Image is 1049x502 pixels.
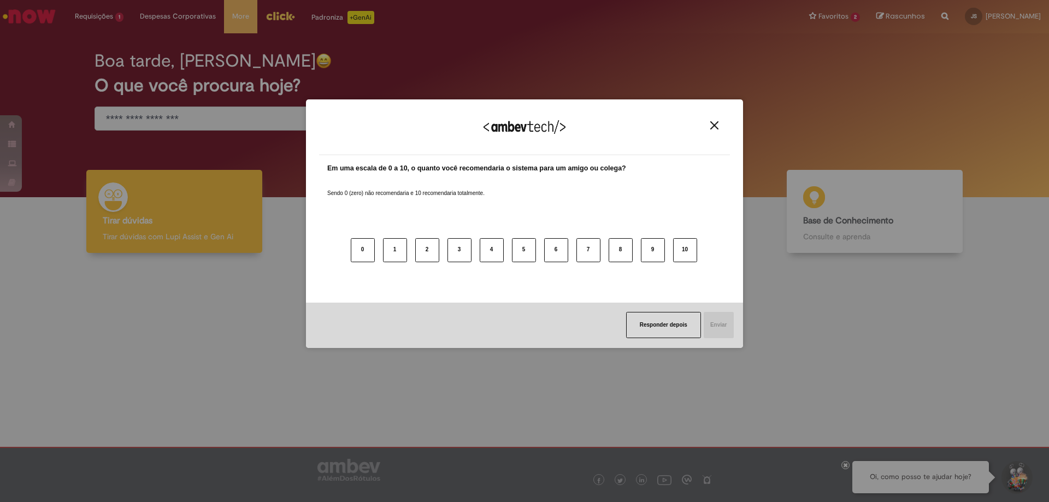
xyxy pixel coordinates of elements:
[673,238,697,262] button: 10
[351,238,375,262] button: 0
[327,163,626,174] label: Em uma escala de 0 a 10, o quanto você recomendaria o sistema para um amigo ou colega?
[626,312,701,338] button: Responder depois
[447,238,472,262] button: 3
[512,238,536,262] button: 5
[480,238,504,262] button: 4
[707,121,722,130] button: Close
[484,120,565,134] img: Logo Ambevtech
[710,121,718,129] img: Close
[327,176,485,197] label: Sendo 0 (zero) não recomendaria e 10 recomendaria totalmente.
[641,238,665,262] button: 9
[609,238,633,262] button: 8
[544,238,568,262] button: 6
[576,238,600,262] button: 7
[383,238,407,262] button: 1
[415,238,439,262] button: 2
